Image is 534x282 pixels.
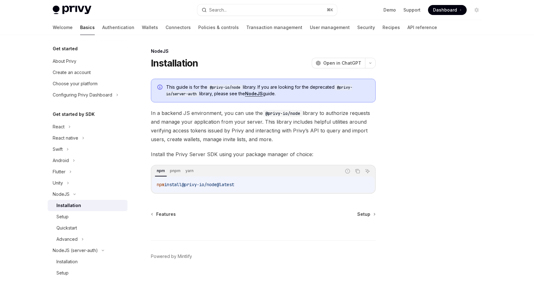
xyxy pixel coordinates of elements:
a: Support [403,7,421,13]
button: Search...⌘K [197,4,337,16]
div: Setup [56,269,69,277]
div: Android [53,157,69,164]
span: Install the Privy Server SDK using your package manager of choice: [151,150,376,159]
a: Welcome [53,20,73,35]
a: Setup [48,267,127,279]
button: Toggle dark mode [472,5,482,15]
a: Quickstart [48,222,127,234]
div: pnpm [168,167,182,175]
h1: Installation [151,57,198,69]
a: Recipes [382,20,400,35]
div: Search... [209,6,227,14]
div: Flutter [53,168,65,176]
code: @privy-io/node [263,110,303,117]
span: ⌘ K [327,7,333,12]
button: Report incorrect code [344,167,352,175]
a: Setup [357,211,375,217]
a: Authentication [102,20,134,35]
div: NodeJS [151,48,376,54]
div: About Privy [53,57,76,65]
a: NodeJS [245,91,263,96]
a: Installation [48,256,127,267]
a: Wallets [142,20,158,35]
div: Create an account [53,69,91,76]
div: Configuring Privy Dashboard [53,91,112,99]
h5: Get started by SDK [53,111,95,118]
button: Open in ChatGPT [312,58,365,68]
span: This guide is for the library. If you are looking for the deprecated library, please see the guide. [166,84,369,97]
a: API reference [407,20,437,35]
a: Choose your platform [48,78,127,89]
a: Connectors [166,20,191,35]
div: Unity [53,179,63,187]
a: Policies & controls [198,20,239,35]
div: React native [53,134,78,142]
span: Open in ChatGPT [323,60,361,66]
div: Installation [56,202,81,209]
div: npm [155,167,167,175]
code: @privy-io/server-auth [166,84,352,97]
span: @privy-io/node@latest [182,182,234,187]
a: Demo [383,7,396,13]
div: NodeJS (server-auth) [53,247,98,254]
div: Choose your platform [53,80,98,87]
a: Setup [48,211,127,222]
a: About Privy [48,56,127,67]
div: Swift [53,146,63,153]
a: Security [357,20,375,35]
span: In a backend JS environment, you can use the library to authorize requests and manage your applic... [151,109,376,144]
img: light logo [53,6,91,14]
div: Setup [56,213,69,220]
button: Copy the contents from the code block [354,167,362,175]
div: Installation [56,258,78,265]
a: Dashboard [428,5,467,15]
div: Advanced [56,235,78,243]
h5: Get started [53,45,78,52]
span: Dashboard [433,7,457,13]
button: Ask AI [363,167,372,175]
span: npm [157,182,164,187]
a: Basics [80,20,95,35]
a: Create an account [48,67,127,78]
div: Quickstart [56,224,77,232]
a: User management [310,20,350,35]
svg: Info [157,85,164,91]
div: yarn [184,167,195,175]
div: NodeJS [53,190,70,198]
span: Setup [357,211,370,217]
a: Powered by Mintlify [151,253,192,260]
span: Features [156,211,176,217]
div: React [53,123,65,131]
a: Installation [48,200,127,211]
code: @privy-io/node [207,84,243,91]
a: Transaction management [246,20,302,35]
a: Features [152,211,176,217]
span: install [164,182,182,187]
